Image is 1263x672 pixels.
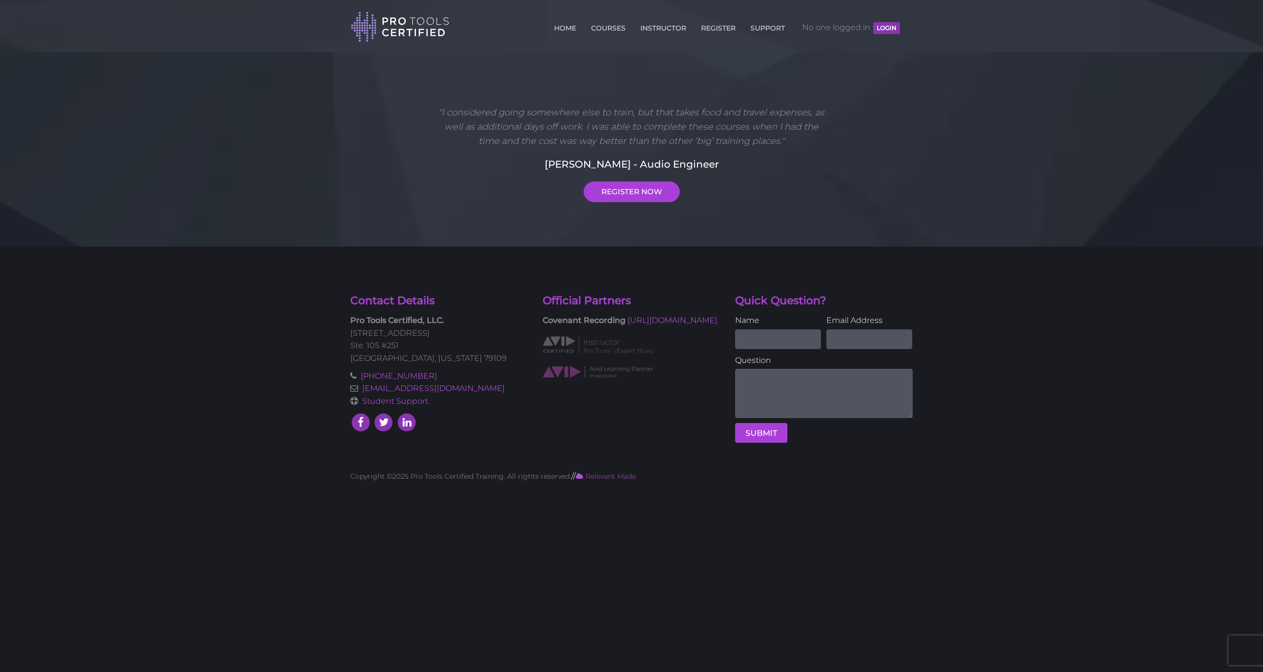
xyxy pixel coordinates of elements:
button: LOGIN [873,22,900,34]
label: Email Address [826,314,912,327]
img: AVID Learning Partner classification logo [543,365,654,379]
h5: [PERSON_NAME] - Audio Engineer [350,157,913,172]
a: REGISTER NOW [584,181,680,202]
a: REGISTER [699,18,738,34]
a: Student Support [362,396,428,406]
a: HOME [552,18,579,34]
h4: Quick Question? [735,293,913,309]
a: [URL][DOMAIN_NAME] [628,316,717,325]
a: Relevant Made [576,472,636,481]
a: [PHONE_NUMBER] [361,371,437,381]
strong: Covenant Recording [543,316,626,325]
img: Pro Tools Certified Logo [351,11,449,43]
div: // [343,470,920,483]
span: No one logged in [802,13,900,42]
a: COURSES [589,18,628,34]
p: "I considered going somewhere else to train, but that takes food and travel expenses, as well as ... [435,106,828,148]
label: Name [735,314,821,327]
label: Question [735,354,913,367]
strong: Pro Tools Certified, LLC. [350,316,444,325]
span: Copyright ©2025 Pro Tools Certified Training. All rights reserved. [350,472,571,481]
p: [STREET_ADDRESS] Ste. 105 #251 [GEOGRAPHIC_DATA], [US_STATE] 79109 [350,314,528,364]
h4: Official Partners [543,293,720,309]
img: AVID Expert Instructor classification logo [543,335,654,355]
a: SUPPORT [748,18,787,34]
a: INSTRUCTOR [638,18,689,34]
h4: Contact Details [350,293,528,309]
a: [EMAIL_ADDRESS][DOMAIN_NAME] [362,384,505,393]
button: SUBMIT [735,423,787,443]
